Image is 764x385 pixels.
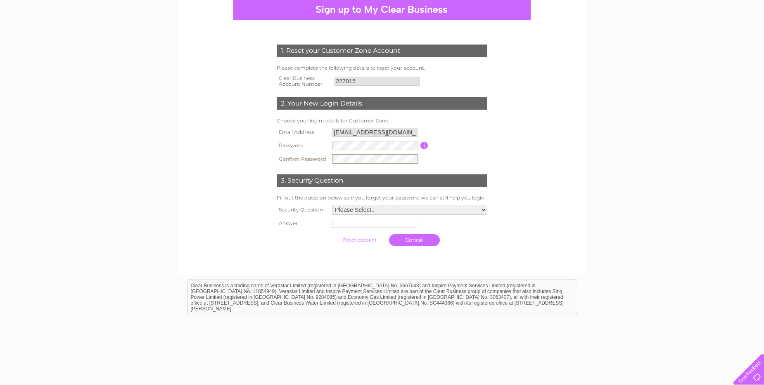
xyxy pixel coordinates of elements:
[277,45,487,57] div: 1. Reset your Customer Zone Account
[275,139,330,152] th: Password
[275,217,330,230] th: Answer
[737,35,757,41] a: Log out
[619,35,634,41] a: Water
[334,234,385,246] input: Submit
[275,63,489,73] td: Please complete the following details to reset your account.
[187,5,578,40] div: Clear Business is a trading name of Verastar Limited (registered in [GEOGRAPHIC_DATA] No. 3667643...
[608,4,665,14] a: 0333 014 3131
[277,97,487,110] div: 2. Your New Login Details
[277,174,487,187] div: 3. Security Question
[639,35,657,41] a: Energy
[275,126,330,139] th: Email Address
[275,203,330,217] th: Security Question
[275,73,332,89] th: Clear Business Account Number
[275,193,489,203] td: Fill out the question below so if you forget your password we can still help you login.
[275,152,330,166] th: Confirm Password
[27,21,69,47] img: logo.png
[275,116,489,126] td: Choose your login details for Customer Zone.
[692,35,704,41] a: Blog
[709,35,729,41] a: Contact
[662,35,687,41] a: Telecoms
[420,142,428,149] input: Information
[389,234,440,246] a: Cancel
